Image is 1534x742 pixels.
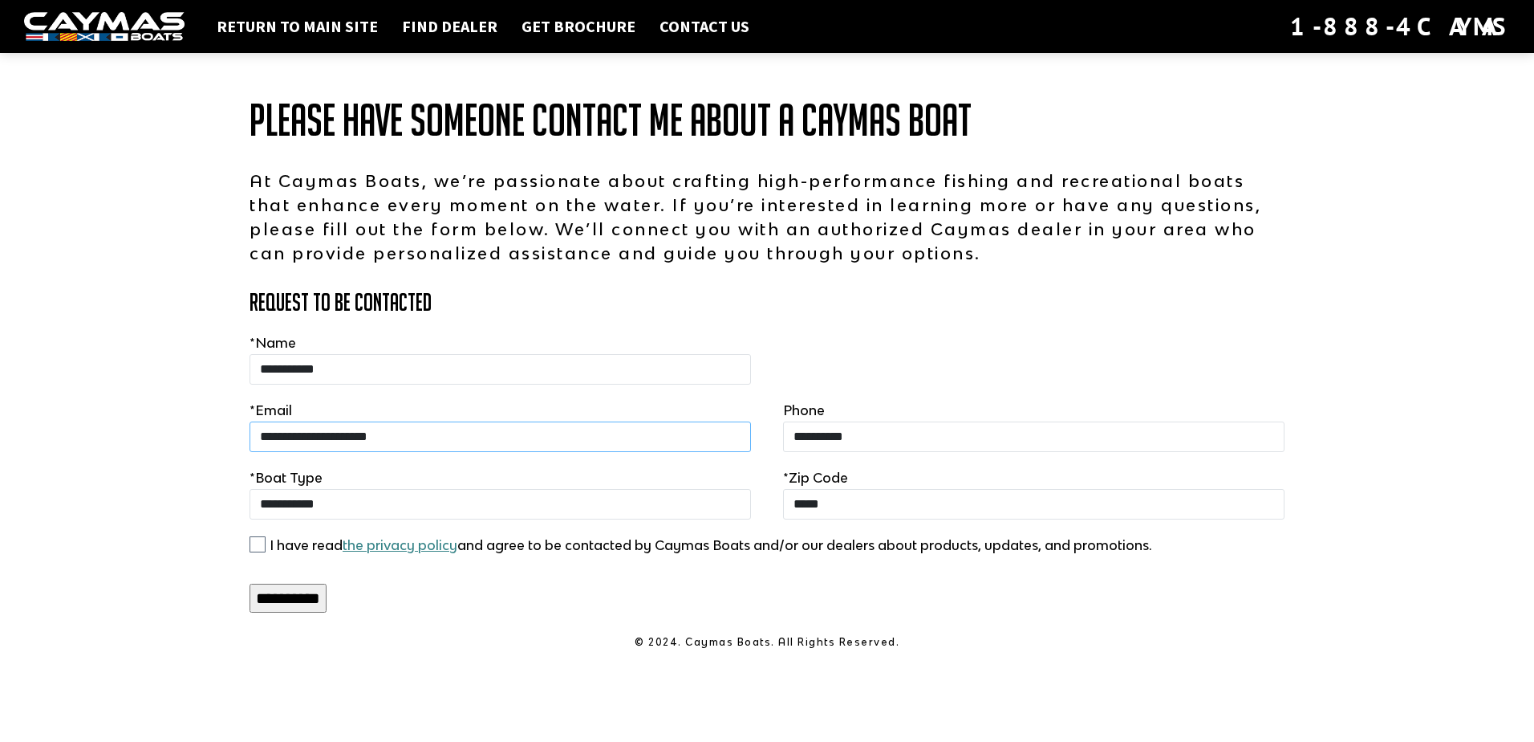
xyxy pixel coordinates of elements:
[250,401,292,420] label: Email
[250,468,323,487] label: Boat Type
[250,169,1284,265] p: At Caymas Boats, we’re passionate about crafting high-performance fishing and recreational boats ...
[783,401,825,420] label: Phone
[250,333,296,353] label: Name
[24,12,185,42] img: white-logo-c9c8dbefe5ff5ceceb0f0178aa75bf4bb51f6bca0971e226c86eb53dfe498488.png
[651,16,757,37] a: Contact Us
[250,635,1284,650] p: © 2024. Caymas Boats. All Rights Reserved.
[209,16,386,37] a: Return to main site
[1290,9,1510,44] div: 1-888-4CAYMAS
[250,96,1284,145] h1: Please have someone contact me about a Caymas Boat
[270,536,1152,555] label: I have read and agree to be contacted by Caymas Boats and/or our dealers about products, updates,...
[250,289,1284,316] h3: Request to Be Contacted
[394,16,505,37] a: Find Dealer
[783,468,848,487] label: Zip Code
[343,537,457,553] a: the privacy policy
[513,16,643,37] a: Get Brochure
